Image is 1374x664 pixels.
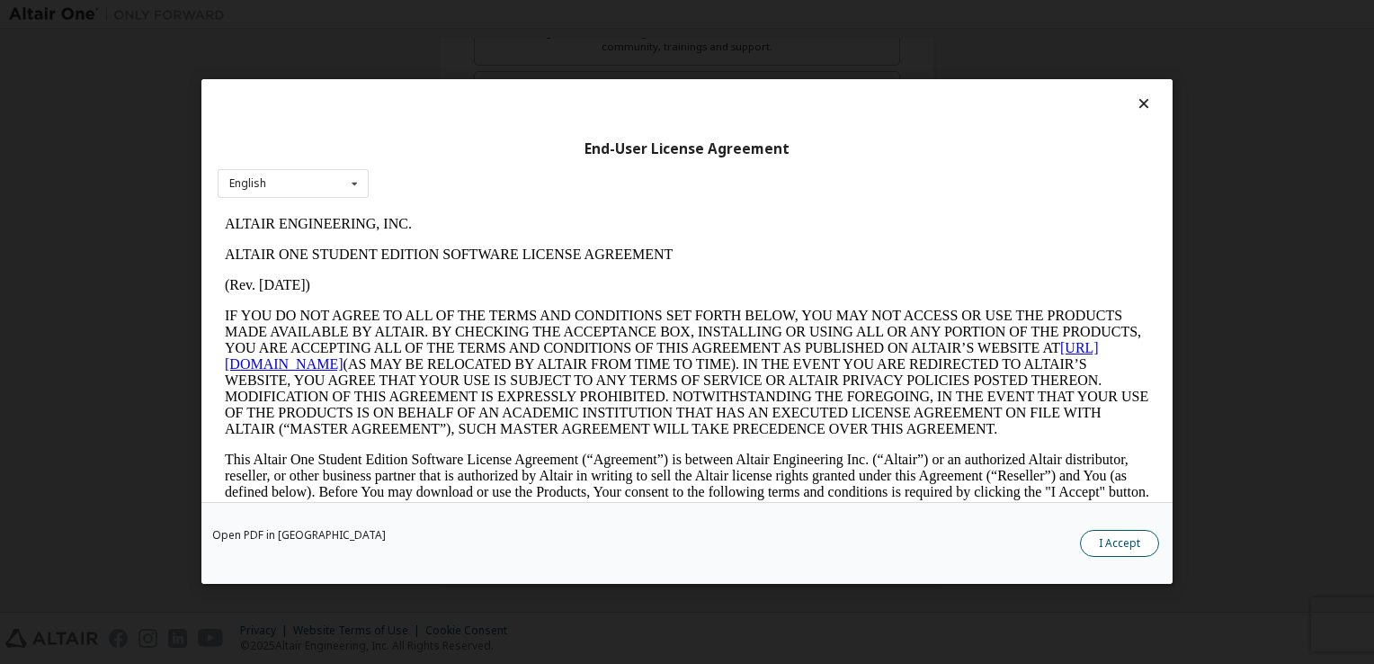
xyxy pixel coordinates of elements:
[7,68,932,85] p: (Rev. [DATE])
[212,531,386,542] a: Open PDF in [GEOGRAPHIC_DATA]
[7,7,932,23] p: ALTAIR ENGINEERING, INC.
[7,131,881,163] a: [URL][DOMAIN_NAME]
[7,38,932,54] p: ALTAIR ONE STUDENT EDITION SOFTWARE LICENSE AGREEMENT
[218,140,1156,158] div: End-User License Agreement
[229,178,266,189] div: English
[7,99,932,229] p: IF YOU DO NOT AGREE TO ALL OF THE TERMS AND CONDITIONS SET FORTH BELOW, YOU MAY NOT ACCESS OR USE...
[1080,531,1159,558] button: I Accept
[7,243,932,308] p: This Altair One Student Edition Software License Agreement (“Agreement”) is between Altair Engine...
